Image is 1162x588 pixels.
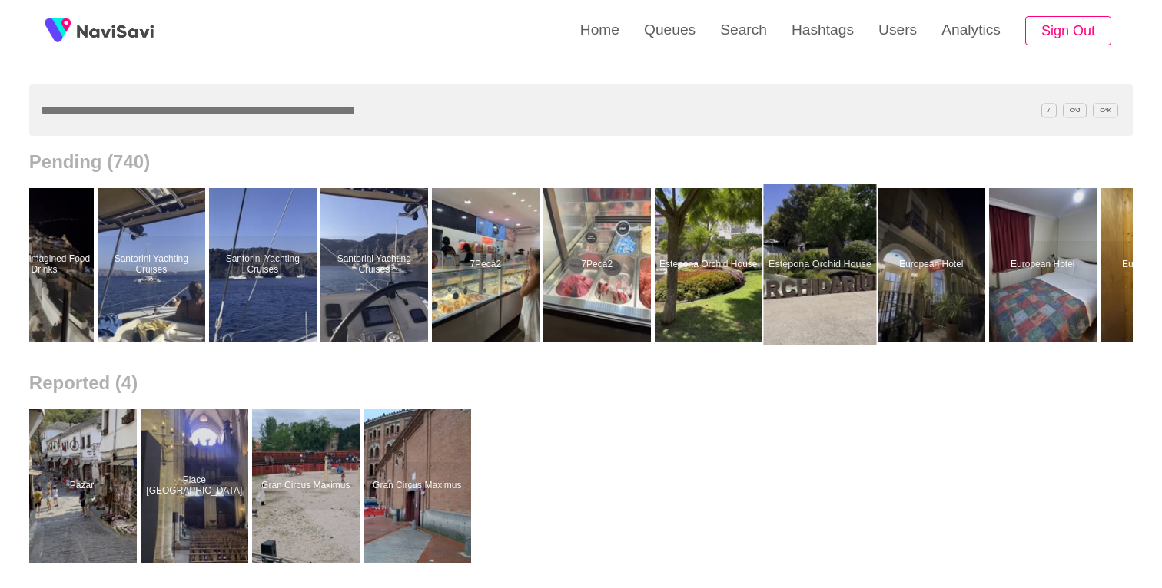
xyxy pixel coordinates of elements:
a: 7Peca27Peca2 [543,188,655,342]
a: Santorini Yachting CruisesSantorini Yachting Cruises [98,188,209,342]
a: Gran Circus MaximusGran Circus Maximus [252,409,364,563]
img: fireSpot [77,23,154,38]
a: Gran Circus MaximusGran Circus Maximus [364,409,475,563]
a: Santorini Yachting CruisesSantorini Yachting Cruises [320,188,432,342]
span: C^K [1093,103,1118,117]
a: Estepona Orchid HouseEstepona Orchid House [766,188,878,342]
h2: Reported (4) [29,372,1133,394]
a: Place [GEOGRAPHIC_DATA]Place Basilique Saint Sernin [141,409,252,563]
a: PazariPazari [29,409,141,563]
span: C^J [1063,103,1087,117]
a: European HotelEuropean Hotel [878,188,989,342]
h2: Pending (740) [29,151,1133,173]
img: fireSpot [38,12,77,50]
a: 7Peca27Peca2 [432,188,543,342]
a: Santorini Yachting CruisesSantorini Yachting Cruises [209,188,320,342]
a: European HotelEuropean Hotel [989,188,1101,342]
button: Sign Out [1025,16,1111,46]
a: Estepona Orchid HouseEstepona Orchid House [655,188,766,342]
span: / [1041,103,1057,117]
